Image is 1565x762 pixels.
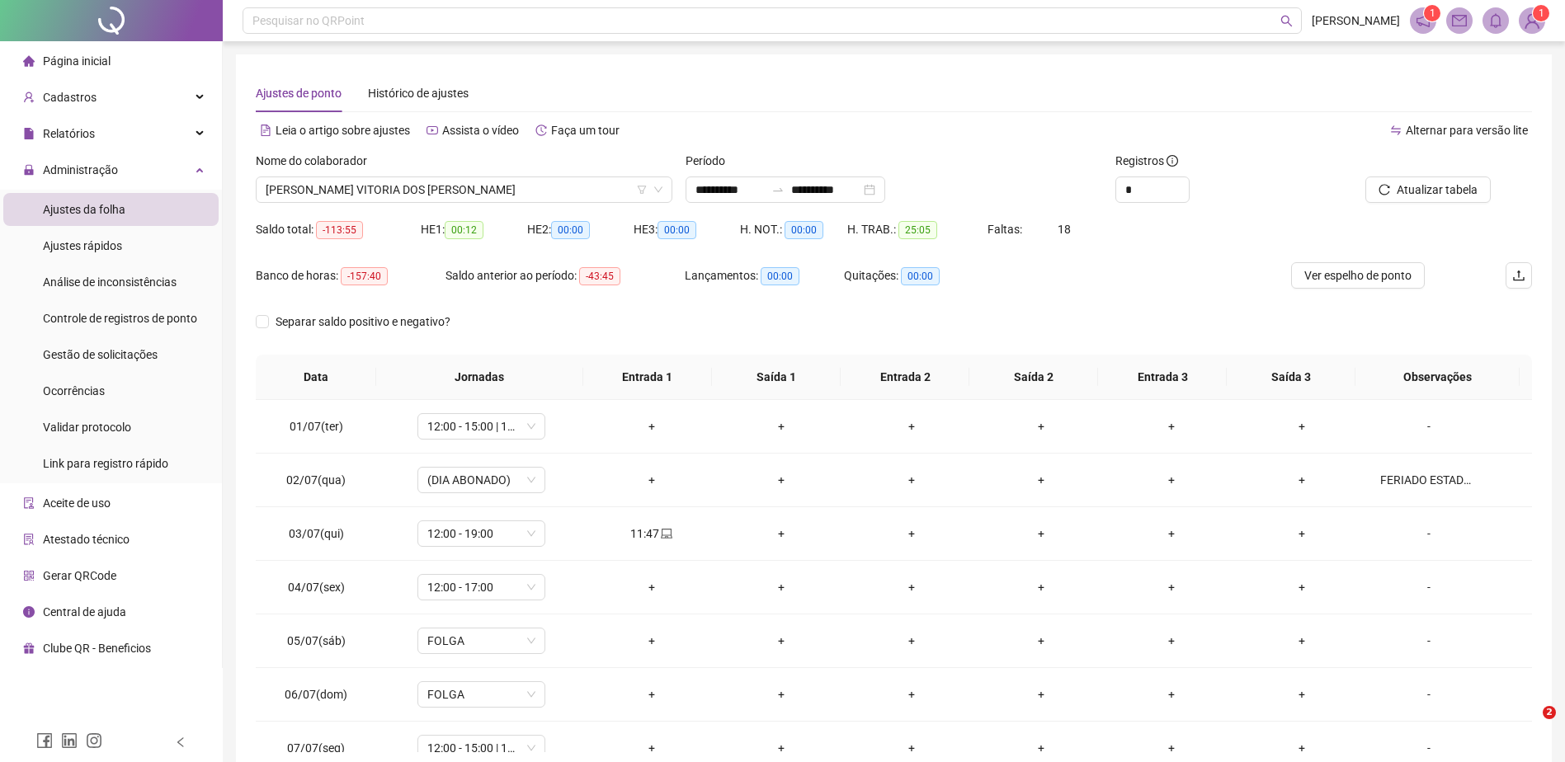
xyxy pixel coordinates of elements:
span: Assista o vídeo [442,124,519,137]
span: Atestado técnico [43,533,130,546]
button: Ver espelho de ponto [1291,262,1425,289]
span: 00:00 [658,221,696,239]
span: 00:00 [901,267,940,285]
div: + [1120,471,1223,489]
div: + [1250,471,1354,489]
div: + [860,578,964,596]
div: Saldo anterior ao período: [445,266,685,285]
span: left [175,736,186,748]
span: Análise de inconsistências [43,275,177,289]
div: + [729,417,833,435]
span: Gerar QRCode [43,569,116,582]
span: 00:00 [551,221,590,239]
span: filter [637,185,647,195]
div: + [1250,685,1354,703]
th: Entrada 2 [841,355,969,400]
span: lock [23,164,35,176]
span: 12:00 - 17:00 [427,575,535,600]
span: swap-right [771,183,785,196]
span: Alternar para versão lite [1406,124,1528,137]
span: reload [1379,184,1390,195]
span: Gestão de solicitações [43,348,158,361]
th: Saída 2 [969,355,1098,400]
div: + [1250,417,1354,435]
div: + [729,739,833,757]
span: swap [1390,125,1402,136]
div: + [1250,632,1354,650]
div: + [860,417,964,435]
span: FOLGA [427,682,535,707]
span: history [535,125,547,136]
span: Histórico de ajustes [368,87,469,100]
span: upload [1512,269,1525,282]
span: Ajustes de ponto [256,87,342,100]
span: Ajustes da folha [43,203,125,216]
span: (DIA ABONADO) [427,468,535,492]
span: 02/07(qua) [286,473,346,487]
span: 05/07(sáb) [287,634,346,647]
div: + [990,632,1094,650]
div: + [860,739,964,757]
span: Ajustes rápidos [43,239,122,252]
div: + [860,632,964,650]
div: - [1380,632,1478,650]
div: + [1120,739,1223,757]
div: + [729,524,833,543]
span: Registros [1115,152,1178,170]
div: + [990,471,1094,489]
span: Validar protocolo [43,421,131,434]
span: 03/07(qui) [289,527,344,540]
span: laptop [659,528,672,539]
div: + [990,524,1094,543]
span: 00:00 [785,221,823,239]
span: 12:00 - 19:00 [427,521,535,546]
span: facebook [36,732,53,749]
span: Faça um tour [551,124,620,137]
div: + [1120,524,1223,543]
div: + [860,685,964,703]
span: Clube QR - Beneficios [43,642,151,655]
span: Faltas: [988,223,1025,236]
div: + [860,524,964,543]
span: mail [1452,13,1467,28]
span: audit [23,497,35,509]
div: - [1380,578,1478,596]
span: Administração [43,163,118,176]
th: Jornadas [376,355,583,400]
span: 18 [1058,223,1071,236]
div: - [1380,417,1478,435]
span: home [23,55,35,67]
span: Observações [1369,368,1506,386]
span: gift [23,642,35,654]
span: Atualizar tabela [1397,181,1478,199]
div: + [1120,685,1223,703]
span: 04/07(sex) [288,581,345,594]
span: Central de ajuda [43,605,126,619]
div: H. NOT.: [740,220,847,239]
div: + [1120,632,1223,650]
div: + [860,471,964,489]
label: Nome do colaborador [256,152,378,170]
span: linkedin [61,732,78,749]
span: [PERSON_NAME] [1312,12,1400,30]
span: 12:00 - 15:00 | 16:00 - 19:00 [427,736,535,760]
div: + [600,739,704,757]
div: + [729,632,833,650]
span: Página inicial [43,54,111,68]
span: FOLGA [427,628,535,653]
div: + [1250,578,1354,596]
div: - [1380,524,1478,543]
div: 11:47 [600,524,704,543]
th: Saída 3 [1227,355,1355,400]
span: -113:55 [316,221,363,239]
iframe: Intercom live chat [1509,706,1549,746]
div: HE 2: [527,220,634,239]
div: + [1250,739,1354,757]
div: + [600,417,704,435]
img: 75474 [1520,8,1544,33]
span: Aceite de uso [43,496,111,510]
div: + [600,471,704,489]
div: + [990,739,1094,757]
span: Ver espelho de ponto [1304,266,1412,285]
span: -157:40 [341,267,388,285]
